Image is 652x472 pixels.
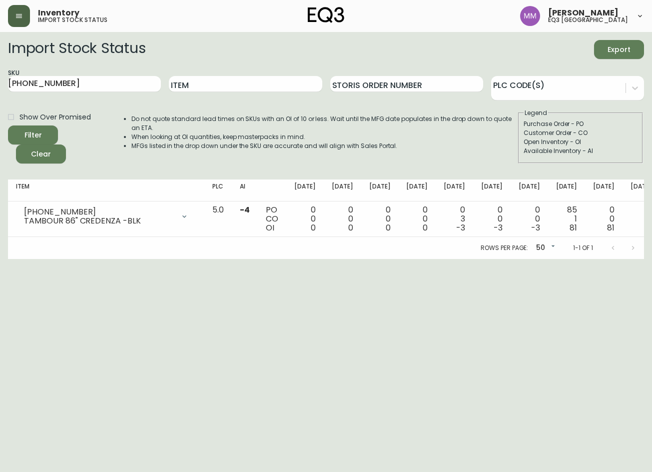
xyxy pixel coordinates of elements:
div: 0 0 [593,205,615,232]
div: Customer Order - CO [524,128,638,137]
div: 0 0 [481,205,503,232]
li: Do not quote standard lead times on SKUs with an OI of 10 or less. Wait until the MFG date popula... [131,114,517,132]
div: [PHONE_NUMBER]TAMBOUR 86" CREDENZA -BLK [16,205,196,227]
td: 5.0 [204,201,232,237]
th: [DATE] [286,179,324,201]
div: 0 3 [444,205,465,232]
span: 81 [607,222,615,233]
div: 50 [532,240,557,256]
div: PO CO [266,205,278,232]
li: MFGs listed in the drop down under the SKU are accurate and will align with Sales Portal. [131,141,517,150]
li: When looking at OI quantities, keep masterpacks in mind. [131,132,517,141]
legend: Legend [524,108,548,117]
th: [DATE] [511,179,548,201]
h5: import stock status [38,17,107,23]
button: Filter [8,125,58,144]
button: Export [594,40,644,59]
div: TAMBOUR 86" CREDENZA -BLK [24,216,174,225]
span: 0 [423,222,428,233]
th: [DATE] [436,179,473,201]
div: [PHONE_NUMBER] [24,207,174,216]
img: logo [308,7,345,23]
span: Show Over Promised [19,112,91,122]
div: 0 0 [519,205,540,232]
span: -4 [240,204,250,215]
span: -3 [494,222,503,233]
span: -3 [456,222,465,233]
div: Purchase Order - PO [524,119,638,128]
h5: eq3 [GEOGRAPHIC_DATA] [548,17,628,23]
span: 81 [570,222,577,233]
div: Available Inventory - AI [524,146,638,155]
h2: Import Stock Status [8,40,145,59]
span: -3 [531,222,540,233]
span: 0 [311,222,316,233]
th: [DATE] [361,179,399,201]
th: AI [232,179,258,201]
span: Inventory [38,9,79,17]
th: [DATE] [548,179,586,201]
span: 0 [348,222,353,233]
div: 0 0 [294,205,316,232]
span: [PERSON_NAME] [548,9,619,17]
img: b124d21e3c5b19e4a2f2a57376a9c201 [520,6,540,26]
div: Open Inventory - OI [524,137,638,146]
th: [DATE] [324,179,361,201]
th: [DATE] [398,179,436,201]
span: OI [266,222,274,233]
span: 0 [386,222,391,233]
div: 85 1 [556,205,578,232]
div: 0 0 [631,205,652,232]
th: PLC [204,179,232,201]
p: Rows per page: [481,243,528,252]
div: 0 0 [406,205,428,232]
div: 0 0 [332,205,353,232]
th: [DATE] [473,179,511,201]
button: Clear [16,144,66,163]
th: [DATE] [585,179,623,201]
div: 0 0 [369,205,391,232]
span: Export [602,43,636,56]
p: 1-1 of 1 [573,243,593,252]
th: Item [8,179,204,201]
span: Clear [24,148,58,160]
